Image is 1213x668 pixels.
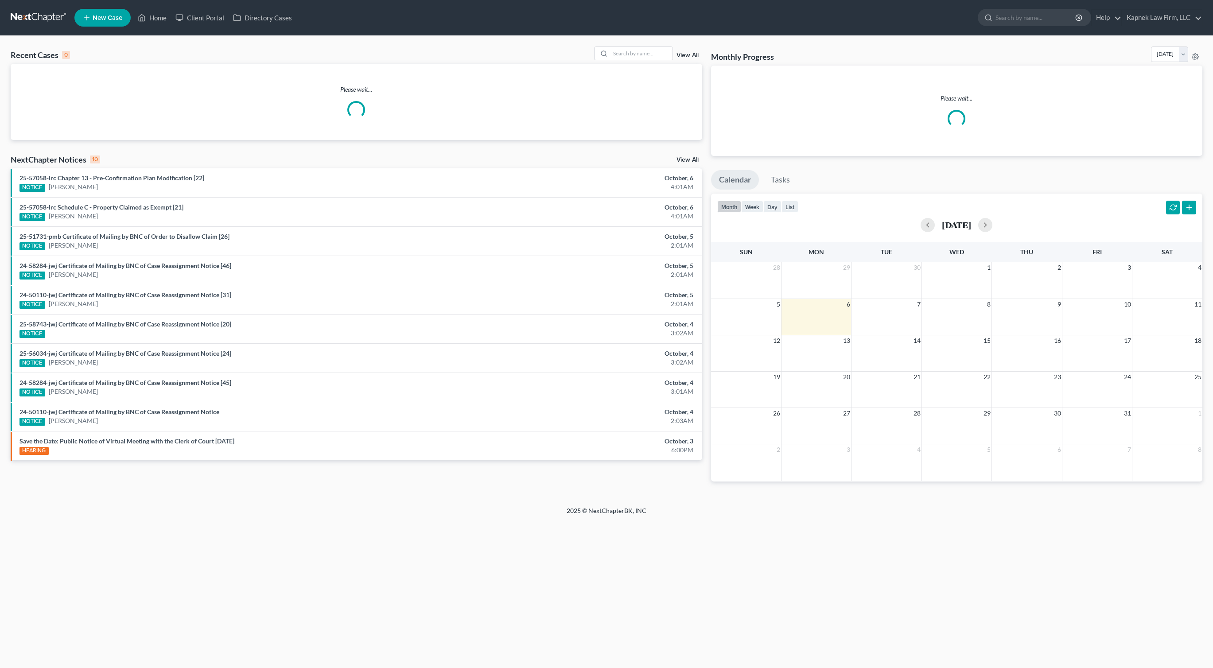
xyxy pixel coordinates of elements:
[19,418,45,426] div: NOTICE
[942,220,971,229] h2: [DATE]
[19,359,45,367] div: NOTICE
[19,272,45,280] div: NOTICE
[474,408,693,416] div: October, 4
[1092,248,1102,256] span: Fri
[809,248,824,256] span: Mon
[986,299,991,310] span: 8
[741,201,763,213] button: week
[676,52,699,58] a: View All
[133,10,171,26] a: Home
[983,335,991,346] span: 15
[842,262,851,273] span: 29
[19,301,45,309] div: NOTICE
[610,47,673,60] input: Search by name...
[474,261,693,270] div: October, 5
[19,437,234,445] a: Save the Date: Public Notice of Virtual Meeting with the Clerk of Court [DATE]
[19,184,45,192] div: NOTICE
[1053,372,1062,382] span: 23
[19,388,45,396] div: NOTICE
[474,299,693,308] div: 2:01AM
[781,201,798,213] button: list
[881,248,892,256] span: Tue
[916,299,921,310] span: 7
[19,262,231,269] a: 24-58284-jwj Certificate of Mailing by BNC of Case Reassignment Notice [46]
[1123,299,1132,310] span: 10
[93,15,122,21] span: New Case
[11,85,702,94] p: Please wait...
[11,50,70,60] div: Recent Cases
[1197,444,1202,455] span: 8
[474,416,693,425] div: 2:03AM
[986,262,991,273] span: 1
[1057,262,1062,273] span: 2
[474,387,693,396] div: 3:01AM
[49,241,98,250] a: [PERSON_NAME]
[846,299,851,310] span: 6
[474,378,693,387] div: October, 4
[846,444,851,455] span: 3
[711,51,774,62] h3: Monthly Progress
[1194,372,1202,382] span: 25
[1020,248,1033,256] span: Thu
[1123,335,1132,346] span: 17
[913,262,921,273] span: 30
[913,372,921,382] span: 21
[19,447,49,455] div: HEARING
[19,330,45,338] div: NOTICE
[19,320,231,328] a: 25-58743-jwj Certificate of Mailing by BNC of Case Reassignment Notice [20]
[776,444,781,455] span: 2
[19,291,231,299] a: 24-50110-jwj Certificate of Mailing by BNC of Case Reassignment Notice [31]
[913,335,921,346] span: 14
[842,335,851,346] span: 13
[1053,335,1062,346] span: 16
[1092,10,1121,26] a: Help
[171,10,229,26] a: Client Portal
[49,270,98,279] a: [PERSON_NAME]
[1127,444,1132,455] span: 7
[62,51,70,59] div: 0
[772,262,781,273] span: 28
[474,358,693,367] div: 3:02AM
[776,299,781,310] span: 5
[772,372,781,382] span: 19
[19,213,45,221] div: NOTICE
[49,299,98,308] a: [PERSON_NAME]
[19,203,183,211] a: 25-57058-lrc Schedule C - Property Claimed as Exempt [21]
[772,408,781,419] span: 26
[983,372,991,382] span: 22
[740,248,753,256] span: Sun
[19,379,231,386] a: 24-58284-jwj Certificate of Mailing by BNC of Case Reassignment Notice [45]
[474,320,693,329] div: October, 4
[474,349,693,358] div: October, 4
[474,241,693,250] div: 2:01AM
[763,170,798,190] a: Tasks
[229,10,296,26] a: Directory Cases
[1123,372,1132,382] span: 24
[1194,335,1202,346] span: 18
[995,9,1077,26] input: Search by name...
[1197,262,1202,273] span: 4
[1197,408,1202,419] span: 1
[19,408,219,416] a: 24-50110-jwj Certificate of Mailing by BNC of Case Reassignment Notice
[49,212,98,221] a: [PERSON_NAME]
[474,270,693,279] div: 2:01AM
[1057,299,1062,310] span: 9
[949,248,964,256] span: Wed
[354,506,859,522] div: 2025 © NextChapterBK, INC
[90,155,100,163] div: 10
[717,201,741,213] button: month
[842,408,851,419] span: 27
[19,174,204,182] a: 25-57058-lrc Chapter 13 - Pre-Confirmation Plan Modification [22]
[676,157,699,163] a: View All
[916,444,921,455] span: 4
[913,408,921,419] span: 28
[49,358,98,367] a: [PERSON_NAME]
[983,408,991,419] span: 29
[474,232,693,241] div: October, 5
[1122,10,1202,26] a: Kapnek Law Firm, LLC
[474,437,693,446] div: October, 3
[1053,408,1062,419] span: 30
[474,174,693,183] div: October, 6
[49,387,98,396] a: [PERSON_NAME]
[763,201,781,213] button: day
